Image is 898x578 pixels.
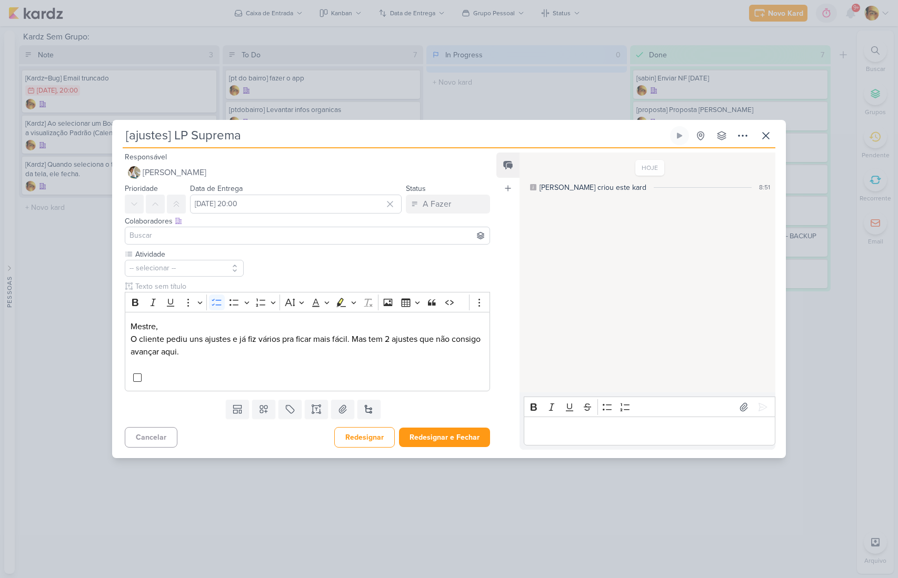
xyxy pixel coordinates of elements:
input: Buscar [127,229,487,242]
button: Redesignar e Fechar [399,428,490,447]
button: Redesignar [334,427,395,448]
p: O cliente pediu uns ajustes e já fiz vários pra ficar mais fácil. Mas tem 2 ajustes que não consi... [131,333,484,358]
button: A Fazer [406,195,490,214]
div: 8:51 [759,182,770,192]
div: Editor toolbar [524,397,775,417]
label: Atividade [134,249,244,260]
input: Kard Sem Título [123,126,668,145]
button: Cancelar [125,427,177,448]
button: -- selecionar -- [125,260,244,277]
label: Status [406,184,426,193]
button: [PERSON_NAME] [125,163,490,182]
label: Responsável [125,153,167,161]
div: A Fazer [423,198,451,210]
div: Ligar relógio [675,131,684,140]
img: Raphael Simas [128,166,141,179]
div: Editor editing area: main [125,312,490,391]
input: Select a date [190,195,402,214]
label: Data de Entrega [190,184,243,193]
div: Editor editing area: main [524,417,775,445]
label: Prioridade [125,184,158,193]
div: Editor toolbar [125,292,490,312]
div: Colaboradores [125,216,490,227]
input: Texto sem título [133,281,490,292]
span: [PERSON_NAME] [143,166,206,179]
div: [PERSON_NAME] criou este kard [540,182,646,193]
p: Mestre, [131,320,484,333]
